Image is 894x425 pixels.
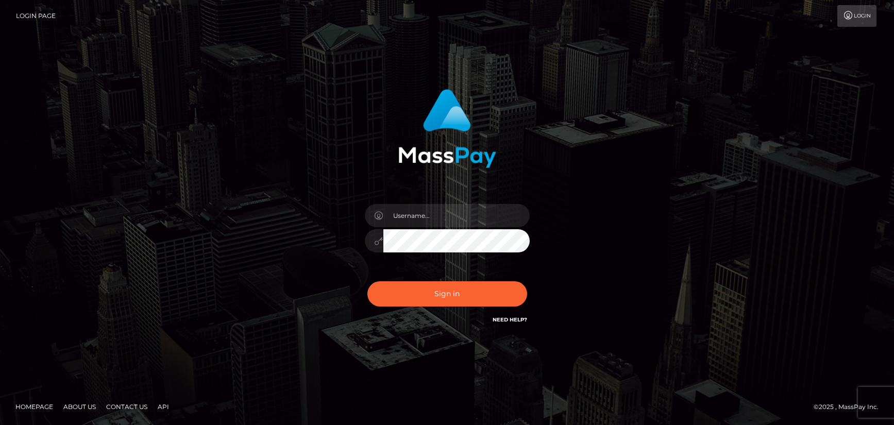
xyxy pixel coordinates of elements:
a: Login Page [16,5,56,27]
a: API [154,399,173,415]
a: Contact Us [102,399,151,415]
img: MassPay Login [398,89,496,168]
a: Need Help? [493,316,527,323]
a: About Us [59,399,100,415]
input: Username... [383,204,530,227]
button: Sign in [367,281,527,307]
a: Homepage [11,399,57,415]
div: © 2025 , MassPay Inc. [814,401,886,413]
a: Login [837,5,876,27]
